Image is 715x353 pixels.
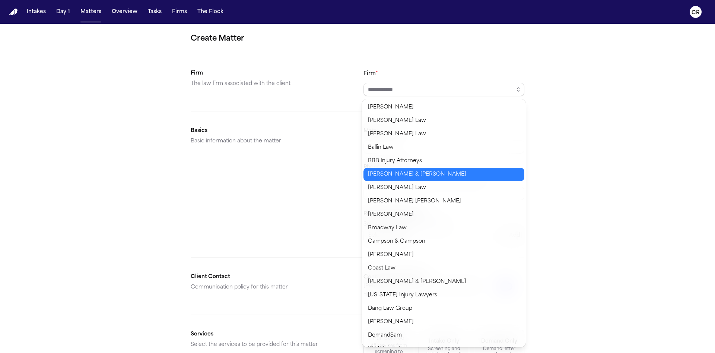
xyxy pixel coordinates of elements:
span: [PERSON_NAME] [368,103,414,112]
span: [US_STATE] Injury Lawyers [368,291,437,300]
span: [PERSON_NAME] & [PERSON_NAME] [368,277,466,286]
span: [PERSON_NAME] [PERSON_NAME] [368,197,461,206]
span: Campson & Campson [368,237,425,246]
span: [PERSON_NAME] [368,250,414,259]
span: Dang Law Group [368,304,412,313]
span: BBB Injury Attorneys [368,157,422,166]
span: [PERSON_NAME] [368,318,414,327]
span: [PERSON_NAME] Law [368,183,426,192]
span: [PERSON_NAME] Law [368,130,426,139]
span: [PERSON_NAME] Law [368,116,426,125]
span: [PERSON_NAME] & [PERSON_NAME] [368,170,466,179]
span: DemandSam [368,331,402,340]
span: Ballin Law [368,143,394,152]
span: Coast Law [368,264,395,273]
span: Broadway Law [368,224,407,233]
input: Select a firm [363,83,524,96]
span: [PERSON_NAME] [368,210,414,219]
